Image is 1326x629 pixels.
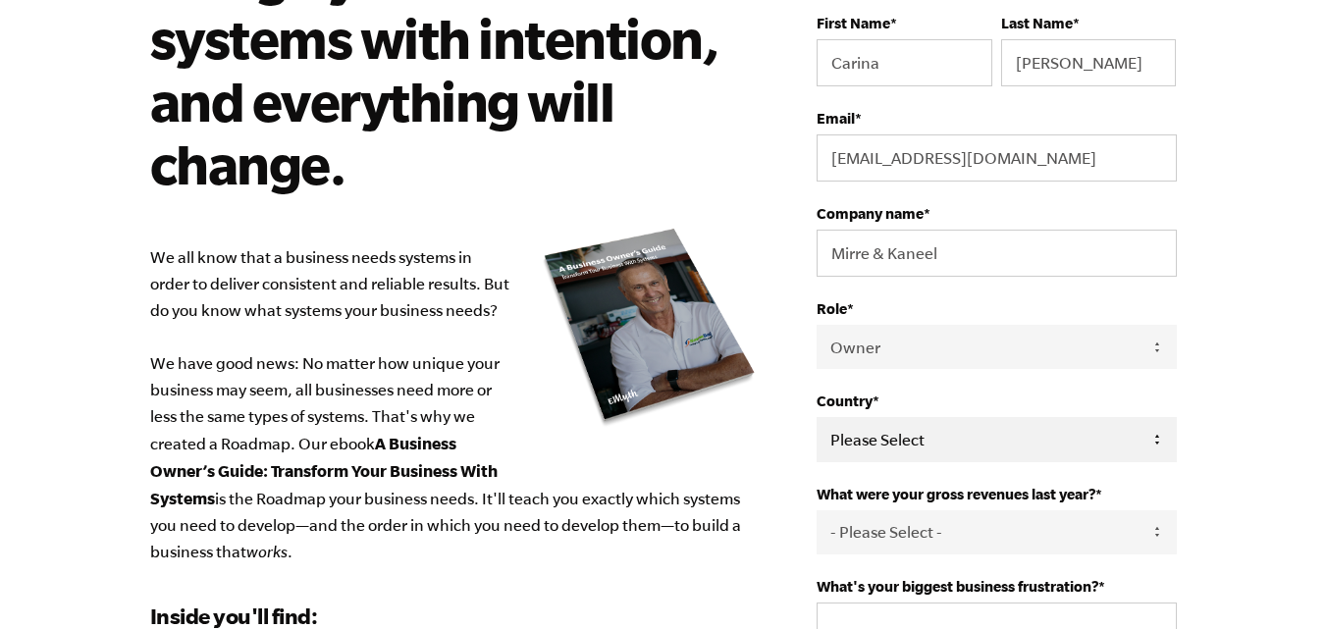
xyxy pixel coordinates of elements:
span: Country [817,393,873,409]
span: First Name [817,15,890,31]
em: works [246,543,288,560]
b: A Business Owner’s Guide: Transform Your Business With Systems [150,434,498,507]
span: Last Name [1001,15,1073,31]
img: new_roadmap_cover_093019 [542,227,758,428]
span: Email [817,110,855,127]
span: Company name [817,205,924,222]
span: What were your gross revenues last year? [817,486,1095,502]
iframe: Chat Widget [1228,535,1326,629]
p: We all know that a business needs systems in order to deliver consistent and reliable results. Bu... [150,244,759,565]
span: Role [817,300,847,317]
span: What's your biggest business frustration? [817,578,1098,595]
